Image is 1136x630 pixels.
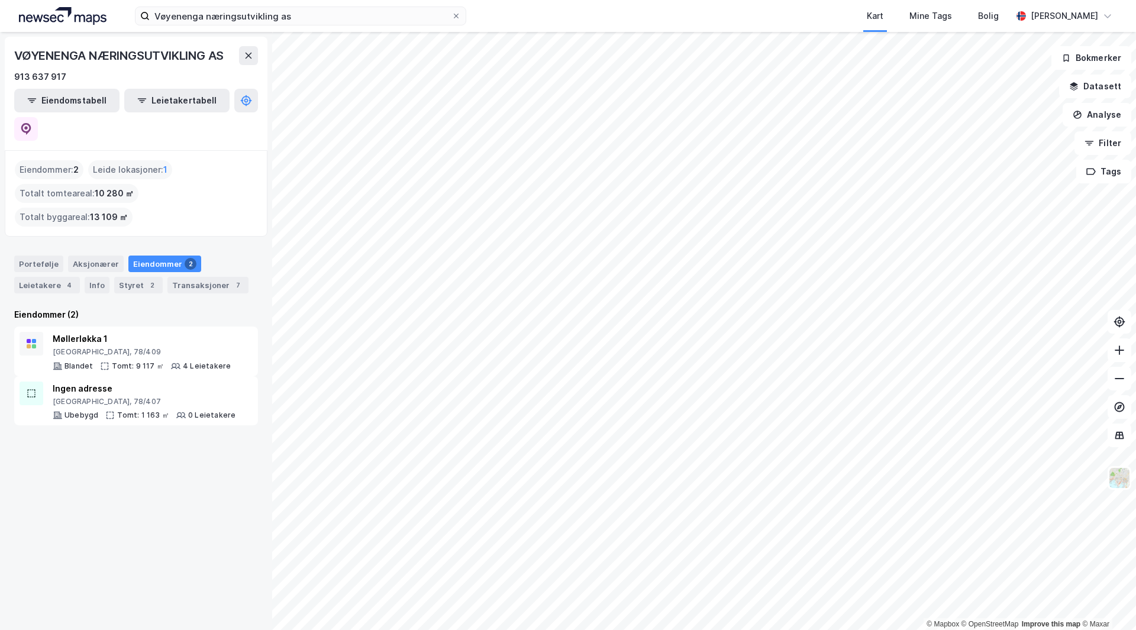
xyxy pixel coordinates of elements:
[1074,131,1131,155] button: Filter
[64,411,98,420] div: Ubebygd
[185,258,196,270] div: 2
[188,411,235,420] div: 0 Leietakere
[19,7,106,25] img: logo.a4113a55bc3d86da70a041830d287a7e.svg
[14,70,66,84] div: 913 637 917
[14,308,258,322] div: Eiendommer (2)
[163,163,167,177] span: 1
[150,7,451,25] input: Søk på adresse, matrikkel, gårdeiere, leietakere eller personer
[14,277,80,293] div: Leietakere
[15,184,138,203] div: Totalt tomteareal :
[95,186,134,201] span: 10 280 ㎡
[961,620,1019,628] a: OpenStreetMap
[85,277,109,293] div: Info
[867,9,883,23] div: Kart
[124,89,230,112] button: Leietakertabell
[927,620,959,628] a: Mapbox
[114,277,163,293] div: Styret
[1051,46,1131,70] button: Bokmerker
[1108,467,1131,489] img: Z
[1063,103,1131,127] button: Analyse
[14,89,120,112] button: Eiendomstabell
[53,382,235,396] div: Ingen adresse
[1031,9,1098,23] div: [PERSON_NAME]
[112,361,164,371] div: Tomt: 9 117 ㎡
[232,279,244,291] div: 7
[14,46,226,65] div: VØYENENGA NÆRINGSUTVIKLING AS
[15,160,83,179] div: Eiendommer :
[1022,620,1080,628] a: Improve this map
[15,208,133,227] div: Totalt byggareal :
[53,397,235,406] div: [GEOGRAPHIC_DATA], 78/407
[14,256,63,272] div: Portefølje
[53,347,231,357] div: [GEOGRAPHIC_DATA], 78/409
[90,210,128,224] span: 13 109 ㎡
[183,361,231,371] div: 4 Leietakere
[1059,75,1131,98] button: Datasett
[68,256,124,272] div: Aksjonærer
[1077,573,1136,630] iframe: Chat Widget
[88,160,172,179] div: Leide lokasjoner :
[117,411,169,420] div: Tomt: 1 163 ㎡
[53,332,231,346] div: Møllerløkka 1
[167,277,248,293] div: Transaksjoner
[1076,160,1131,183] button: Tags
[1077,573,1136,630] div: Kontrollprogram for chat
[63,279,75,291] div: 4
[146,279,158,291] div: 2
[64,361,93,371] div: Blandet
[128,256,201,272] div: Eiendommer
[909,9,952,23] div: Mine Tags
[978,9,999,23] div: Bolig
[73,163,79,177] span: 2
